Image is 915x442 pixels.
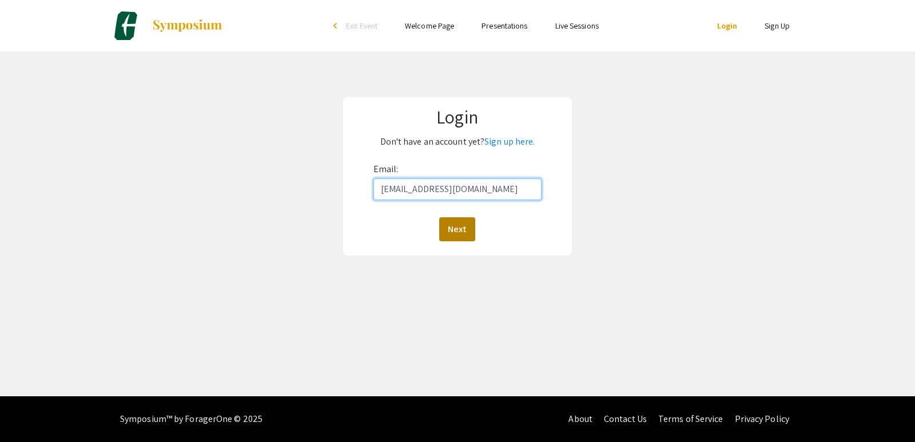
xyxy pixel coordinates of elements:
label: Email: [373,160,399,178]
div: Symposium™ by ForagerOne © 2025 [120,396,262,442]
img: Symposium by ForagerOne [152,19,223,33]
span: Exit Event [346,21,377,31]
a: Live Sessions [555,21,599,31]
a: Charlotte Biomedical Sciences Symposium 2025 [112,11,223,40]
a: Sign up here. [484,136,535,148]
p: Don't have an account yet? [352,133,563,151]
a: Privacy Policy [735,413,789,425]
div: arrow_back_ios [333,22,340,29]
a: About [568,413,592,425]
button: Next [439,217,475,241]
a: Contact Us [604,413,647,425]
a: Welcome Page [405,21,454,31]
a: Terms of Service [658,413,723,425]
a: Sign Up [765,21,790,31]
img: Charlotte Biomedical Sciences Symposium 2025 [112,11,140,40]
h1: Login [352,106,563,128]
iframe: Chat [9,391,49,433]
a: Presentations [482,21,527,31]
a: Login [717,21,738,31]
